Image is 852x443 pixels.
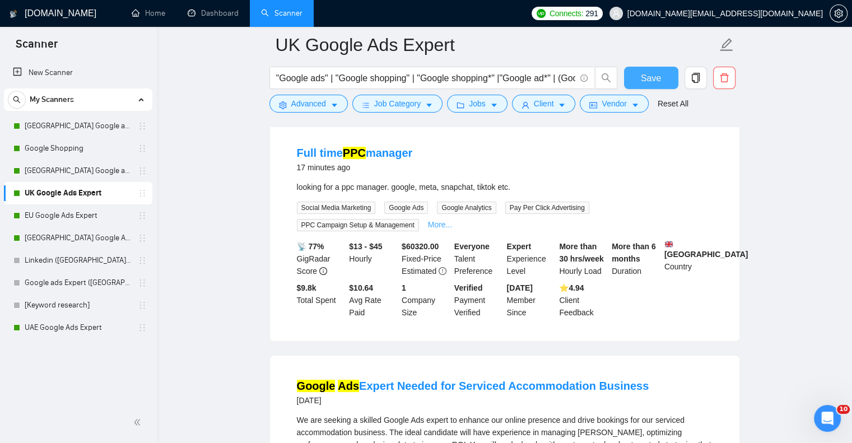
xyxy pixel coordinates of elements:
[138,166,147,175] span: holder
[188,8,239,18] a: dashboardDashboard
[384,202,428,214] span: Google Ads
[279,101,287,109] span: setting
[507,242,532,251] b: Expert
[138,234,147,243] span: holder
[664,240,748,259] b: [GEOGRAPHIC_DATA]
[559,242,603,263] b: More than 30 hrs/week
[25,182,131,204] a: UK Google Ads Expert
[425,101,433,109] span: caret-down
[138,189,147,198] span: holder
[580,74,588,82] span: info-circle
[25,249,131,272] a: Linkedin ([GEOGRAPHIC_DATA]) no bids
[447,95,508,113] button: folderJobscaret-down
[814,405,841,432] iframe: Intercom live chat
[507,283,533,292] b: [DATE]
[10,5,17,23] img: logo
[665,240,673,248] img: 🇬🇧
[362,101,370,109] span: bars
[374,97,421,110] span: Job Category
[658,97,688,110] a: Reset All
[295,240,347,277] div: GigRadar Score
[662,240,715,277] div: Country
[402,267,436,276] span: Estimated
[602,97,626,110] span: Vendor
[297,202,376,214] span: Social Media Marketing
[138,301,147,310] span: holder
[719,38,734,52] span: edit
[25,115,131,137] a: [GEOGRAPHIC_DATA] Google ads Expert
[631,101,639,109] span: caret-down
[505,282,557,319] div: Member Since
[138,144,147,153] span: holder
[13,62,143,84] a: New Scanner
[439,267,446,275] span: exclamation-circle
[624,67,678,89] button: Save
[457,101,464,109] span: folder
[402,283,406,292] b: 1
[8,96,25,104] span: search
[295,282,347,319] div: Total Spent
[534,97,554,110] span: Client
[297,394,649,407] div: [DATE]
[612,10,620,17] span: user
[349,283,373,292] b: $10.64
[276,71,575,85] input: Search Freelance Jobs...
[8,91,26,109] button: search
[595,67,617,89] button: search
[837,405,850,414] span: 10
[580,95,648,113] button: idcardVendorcaret-down
[589,101,597,109] span: idcard
[7,36,67,59] span: Scanner
[685,73,706,83] span: copy
[558,101,566,109] span: caret-down
[291,97,326,110] span: Advanced
[25,137,131,160] a: Google Shopping
[830,4,848,22] button: setting
[133,417,145,428] span: double-left
[138,122,147,130] span: holder
[347,240,399,277] div: Hourly
[559,283,584,292] b: ⭐️ 4.94
[319,267,327,275] span: info-circle
[428,220,453,229] a: More...
[343,147,366,159] mark: PPC
[612,242,656,263] b: More than 6 months
[399,282,452,319] div: Company Size
[25,272,131,294] a: Google ads Expert ([GEOGRAPHIC_DATA]) no bids
[330,101,338,109] span: caret-down
[261,8,302,18] a: searchScanner
[138,211,147,220] span: holder
[4,62,152,84] li: New Scanner
[595,73,617,83] span: search
[338,380,359,392] mark: Ads
[25,227,131,249] a: [GEOGRAPHIC_DATA] Google Ads Expert
[402,242,439,251] b: $ 60320.00
[132,8,165,18] a: homeHome
[469,97,486,110] span: Jobs
[269,95,348,113] button: settingAdvancedcaret-down
[685,67,707,89] button: copy
[452,240,505,277] div: Talent Preference
[297,242,324,251] b: 📡 77%
[297,380,649,392] a: Google AdsExpert Needed for Serviced Accommodation Business
[557,282,609,319] div: Client Feedback
[4,88,152,339] li: My Scanners
[297,283,316,292] b: $ 9.8k
[25,294,131,316] a: [Keyword research]
[25,160,131,182] a: [GEOGRAPHIC_DATA] Google ads Expert
[399,240,452,277] div: Fixed-Price
[557,240,609,277] div: Hourly Load
[830,9,848,18] a: setting
[352,95,443,113] button: barsJob Categorycaret-down
[609,240,662,277] div: Duration
[585,7,598,20] span: 291
[437,202,496,214] span: Google Analytics
[522,101,529,109] span: user
[276,31,717,59] input: Scanner name...
[505,202,589,214] span: Pay Per Click Advertising
[505,240,557,277] div: Experience Level
[537,9,546,18] img: upwork-logo.png
[297,147,413,159] a: Full timePPCmanager
[454,283,483,292] b: Verified
[714,73,735,83] span: delete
